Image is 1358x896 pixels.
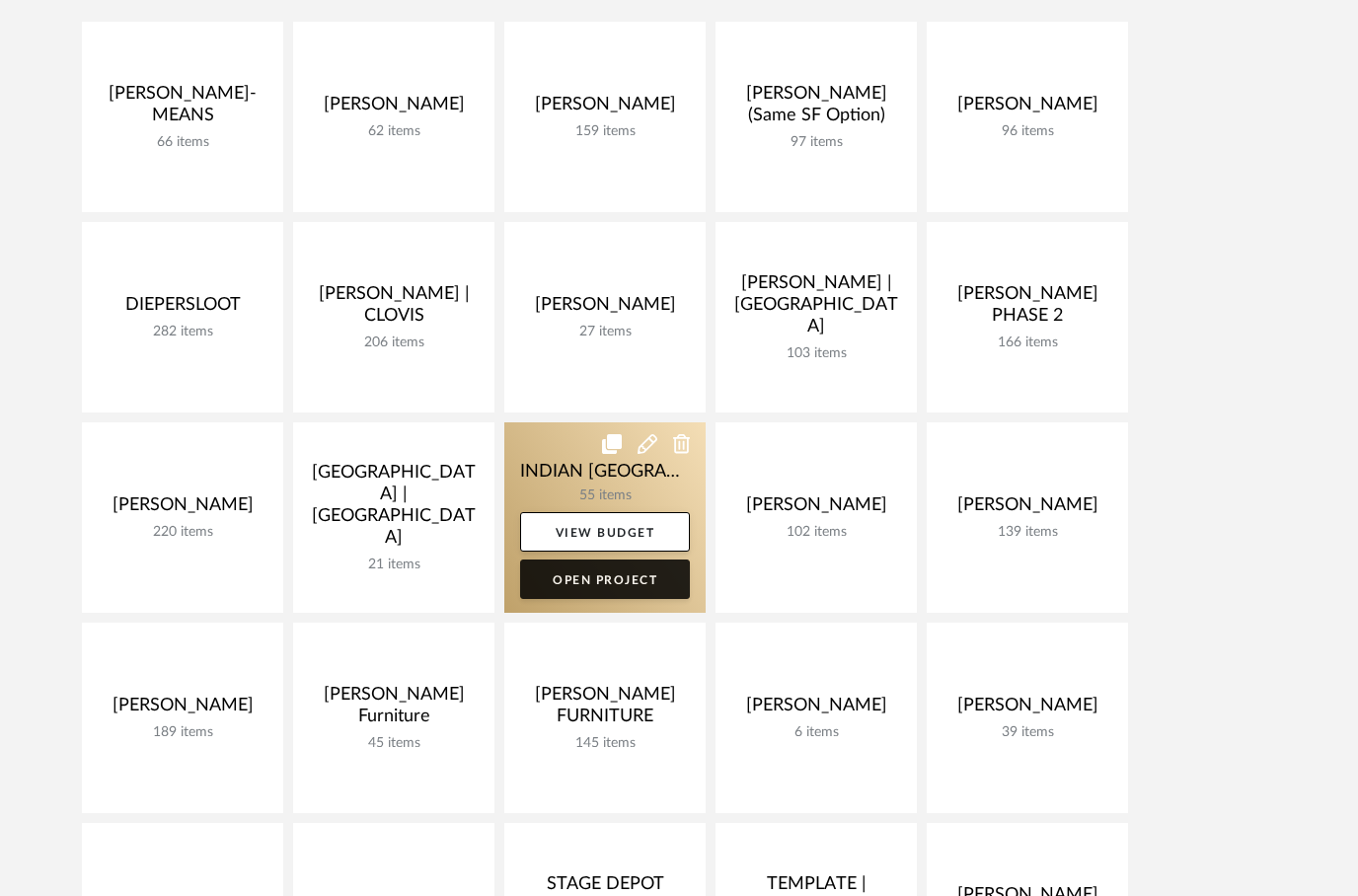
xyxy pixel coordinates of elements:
div: 189 items [98,724,267,741]
div: 145 items [520,735,690,752]
div: 45 items [309,735,479,752]
div: 39 items [943,724,1112,741]
div: [PERSON_NAME] [943,494,1112,524]
div: [PERSON_NAME] [943,695,1112,724]
div: [PERSON_NAME] [731,695,901,724]
div: [PERSON_NAME] FURNITURE [520,684,690,735]
div: [PERSON_NAME] [731,494,901,524]
div: 97 items [731,134,901,151]
div: 6 items [731,724,901,741]
div: 103 items [731,345,901,362]
div: [PERSON_NAME]-MEANS [98,83,267,134]
div: 220 items [98,524,267,541]
div: [PERSON_NAME] [309,94,479,123]
div: 66 items [98,134,267,151]
div: [PERSON_NAME] PHASE 2 [943,283,1112,335]
a: View Budget [520,512,690,552]
div: 21 items [309,557,479,573]
div: [PERSON_NAME] [98,494,267,524]
div: [PERSON_NAME] [520,294,690,324]
div: [PERSON_NAME] (Same SF Option) [731,83,901,134]
div: 282 items [98,324,267,340]
div: [PERSON_NAME] | CLOVIS [309,283,479,335]
div: [GEOGRAPHIC_DATA] | [GEOGRAPHIC_DATA] [309,462,479,557]
div: [PERSON_NAME] Furniture [309,684,479,735]
div: [PERSON_NAME] [943,94,1112,123]
div: 96 items [943,123,1112,140]
div: 139 items [943,524,1112,541]
div: [PERSON_NAME] [98,695,267,724]
div: [PERSON_NAME] | [GEOGRAPHIC_DATA] [731,272,901,345]
div: 206 items [309,335,479,351]
div: 159 items [520,123,690,140]
a: Open Project [520,560,690,599]
div: 102 items [731,524,901,541]
div: 62 items [309,123,479,140]
div: 27 items [520,324,690,340]
div: 166 items [943,335,1112,351]
div: DIEPERSLOOT [98,294,267,324]
div: [PERSON_NAME] [520,94,690,123]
